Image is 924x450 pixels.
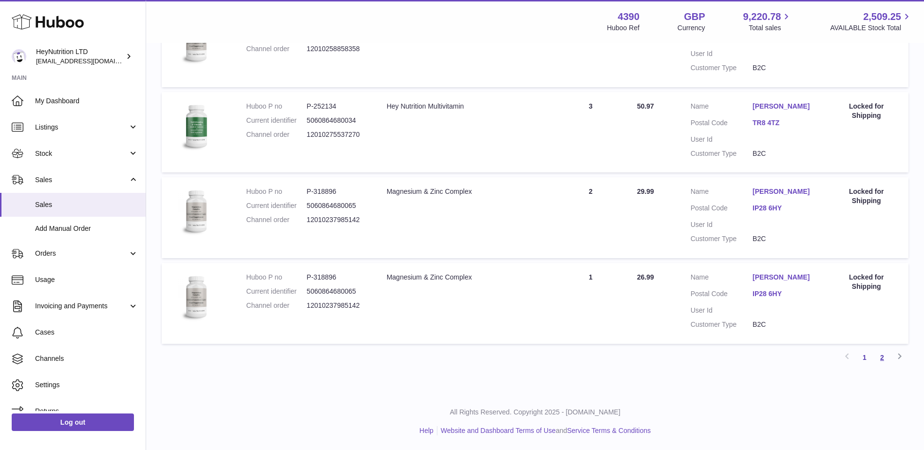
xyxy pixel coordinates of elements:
[307,287,367,296] dd: 5060864680065
[691,234,753,244] dt: Customer Type
[691,102,753,113] dt: Name
[246,130,307,139] dt: Channel order
[36,57,143,65] span: [EMAIL_ADDRESS][DOMAIN_NAME]
[35,380,138,390] span: Settings
[554,263,627,344] td: 1
[35,149,128,158] span: Stock
[637,273,654,281] span: 26.99
[684,10,705,23] strong: GBP
[691,135,753,144] dt: User Id
[35,301,128,311] span: Invoicing and Payments
[618,10,640,23] strong: 4390
[753,234,814,244] dd: B2C
[35,224,138,233] span: Add Manual Order
[753,118,814,128] a: TR8 4TZ
[691,149,753,158] dt: Customer Type
[307,102,367,111] dd: P-252134
[743,10,792,33] a: 9,220.78 Total sales
[678,23,705,33] div: Currency
[834,187,899,206] div: Locked for Shipping
[691,273,753,284] dt: Name
[246,116,307,125] dt: Current identifier
[554,92,627,173] td: 3
[437,426,651,435] li: and
[753,289,814,299] a: IP28 6HY
[691,320,753,329] dt: Customer Type
[246,287,307,296] dt: Current identifier
[743,10,781,23] span: 9,220.78
[691,306,753,315] dt: User Id
[753,102,814,111] a: [PERSON_NAME]
[307,215,367,225] dd: 12010237985142
[171,102,220,150] img: 43901725567377.jpeg
[637,187,654,195] span: 29.99
[834,102,899,120] div: Locked for Shipping
[154,408,916,417] p: All Rights Reserved. Copyright 2025 - [DOMAIN_NAME]
[35,200,138,209] span: Sales
[35,354,138,363] span: Channels
[691,63,753,73] dt: Customer Type
[307,116,367,125] dd: 5060864680034
[830,23,912,33] span: AVAILABLE Stock Total
[863,10,901,23] span: 2,509.25
[35,175,128,185] span: Sales
[691,204,753,215] dt: Postal Code
[749,23,792,33] span: Total sales
[307,187,367,196] dd: P-318896
[246,102,307,111] dt: Huboo P no
[753,204,814,213] a: IP28 6HY
[753,320,814,329] dd: B2C
[246,44,307,54] dt: Channel order
[307,44,367,54] dd: 12010258858358
[441,427,556,434] a: Website and Dashboard Terms of Use
[856,349,873,366] a: 1
[35,123,128,132] span: Listings
[246,201,307,210] dt: Current identifier
[830,10,912,33] a: 2,509.25 AVAILABLE Stock Total
[567,427,651,434] a: Service Terms & Conditions
[307,301,367,310] dd: 12010237985142
[35,249,128,258] span: Orders
[246,187,307,196] dt: Huboo P no
[35,407,138,416] span: Returns
[307,130,367,139] dd: 12010275537270
[419,427,434,434] a: Help
[873,349,891,366] a: 2
[753,187,814,196] a: [PERSON_NAME]
[753,273,814,282] a: [PERSON_NAME]
[691,49,753,58] dt: User Id
[35,328,138,337] span: Cases
[12,49,26,64] img: internalAdmin-4390@internal.huboo.com
[691,289,753,301] dt: Postal Code
[36,47,124,66] div: HeyNutrition LTD
[246,215,307,225] dt: Channel order
[554,177,627,258] td: 2
[691,220,753,229] dt: User Id
[691,118,753,130] dt: Postal Code
[307,201,367,210] dd: 5060864680065
[171,273,220,321] img: 43901725567059.jpg
[246,273,307,282] dt: Huboo P no
[387,102,545,111] div: Hey Nutrition Multivitamin
[12,413,134,431] a: Log out
[834,273,899,291] div: Locked for Shipping
[691,187,753,199] dt: Name
[753,63,814,73] dd: B2C
[35,96,138,106] span: My Dashboard
[35,275,138,284] span: Usage
[554,6,627,87] td: 6
[607,23,640,33] div: Huboo Ref
[387,273,545,282] div: Magnesium & Zinc Complex
[307,273,367,282] dd: P-318896
[387,187,545,196] div: Magnesium & Zinc Complex
[246,301,307,310] dt: Channel order
[171,187,220,236] img: 43901725567059.jpg
[753,149,814,158] dd: B2C
[637,102,654,110] span: 50.97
